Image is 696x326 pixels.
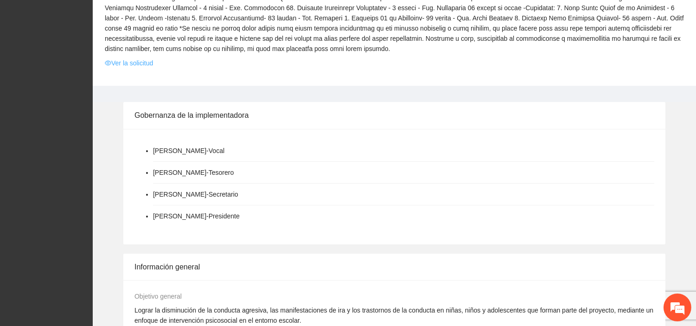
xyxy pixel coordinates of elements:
span: Lograr la disminución de la conducta agresiva, las manifestaciones de ira y los trastornos de la ... [134,307,653,324]
div: Gobernanza de la implementadora [134,102,654,128]
textarea: Escriba su mensaje y pulse “Intro” [5,223,177,256]
li: [PERSON_NAME] - Vocal [153,146,224,156]
div: Chatee con nosotros ahora [48,47,156,59]
span: eye [105,60,111,66]
div: Minimizar ventana de chat en vivo [152,5,174,27]
span: Estamos en línea. [54,109,128,202]
li: [PERSON_NAME] - Presidente [153,211,240,221]
div: Información general [134,254,654,280]
li: [PERSON_NAME] - Tesorero [153,167,234,178]
a: eyeVer la solicitud [105,58,153,68]
span: Objetivo general [134,293,182,300]
li: [PERSON_NAME] - Secretario [153,189,238,199]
